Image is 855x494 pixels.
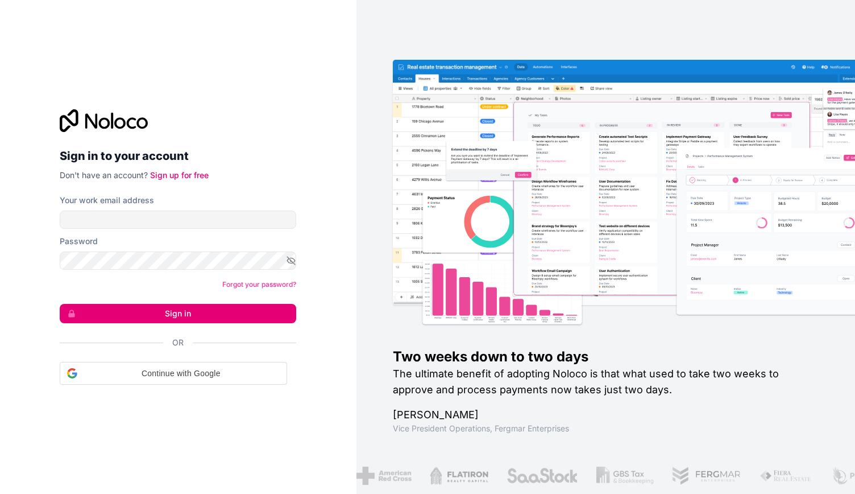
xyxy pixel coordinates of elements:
[172,337,184,348] span: Or
[60,211,296,229] input: Email address
[356,467,411,485] img: /assets/american-red-cross-BAupjrZR.png
[393,366,819,398] h2: The ultimate benefit of adopting Noloco is that what used to take two weeks to approve and proces...
[393,423,819,434] h1: Vice President Operations , Fergmar Enterprises
[60,195,154,206] label: Your work email address
[507,467,578,485] img: /assets/saastock-C6Zbiodz.png
[393,348,819,366] h1: Two weeks down to two days
[60,170,148,180] span: Don't have an account?
[672,467,741,485] img: /assets/fergmar-CudnrXN5.png
[60,146,296,166] h2: Sign in to your account
[60,304,296,323] button: Sign in
[222,280,296,289] a: Forgot your password?
[60,362,287,385] div: Continue with Google
[430,467,489,485] img: /assets/flatiron-C8eUkumj.png
[393,407,819,423] h1: [PERSON_NAME]
[759,467,813,485] img: /assets/fiera-fwj2N5v4.png
[82,368,280,380] span: Continue with Google
[596,467,654,485] img: /assets/gbstax-C-GtDUiK.png
[60,252,296,270] input: Password
[60,236,98,247] label: Password
[150,170,209,180] a: Sign up for free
